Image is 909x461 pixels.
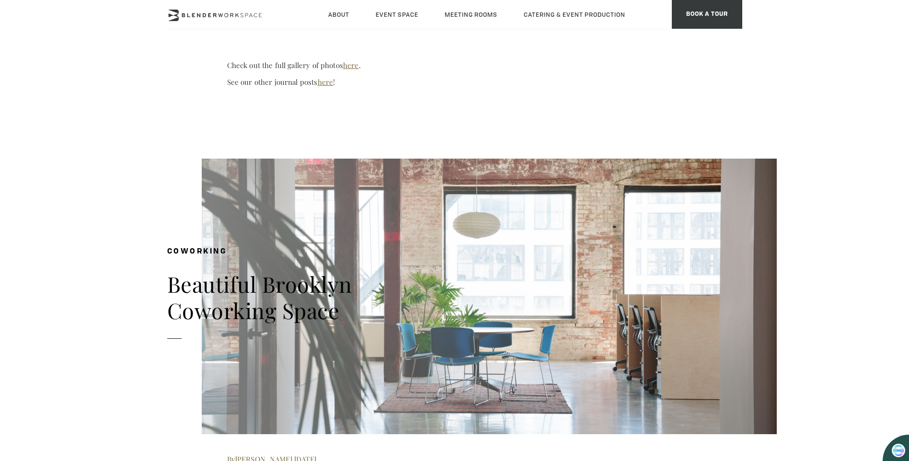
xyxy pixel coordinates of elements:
a: here [343,60,359,70]
span: Coworking [167,248,227,255]
p: See our other journal posts ! [227,77,634,87]
h1: Beautiful Brooklyn Coworking Space [167,271,407,324]
p: Check out the full gallery of photos . [227,60,634,70]
a: here [318,77,334,87]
